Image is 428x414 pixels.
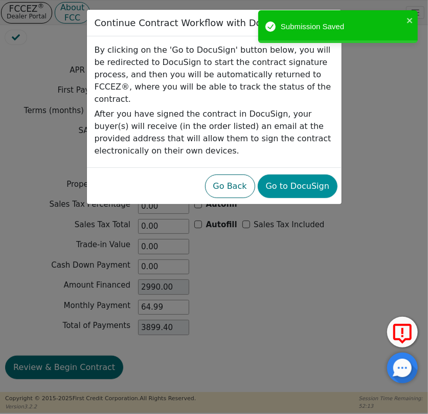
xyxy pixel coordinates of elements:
[258,175,337,198] button: Go to DocuSign
[95,17,293,29] h3: Continue Contract Workflow with DocuSign
[407,14,414,26] button: close
[281,21,403,33] div: Submission Saved
[95,44,334,105] p: By clicking on the 'Go to DocuSign' button below, you will be redirected to DocuSign to start the...
[387,317,418,347] button: Report Error to FCC
[95,108,334,157] p: After you have signed the contract in DocuSign, your buyer(s) will receive (in the order listed) ...
[205,175,255,198] button: Go Back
